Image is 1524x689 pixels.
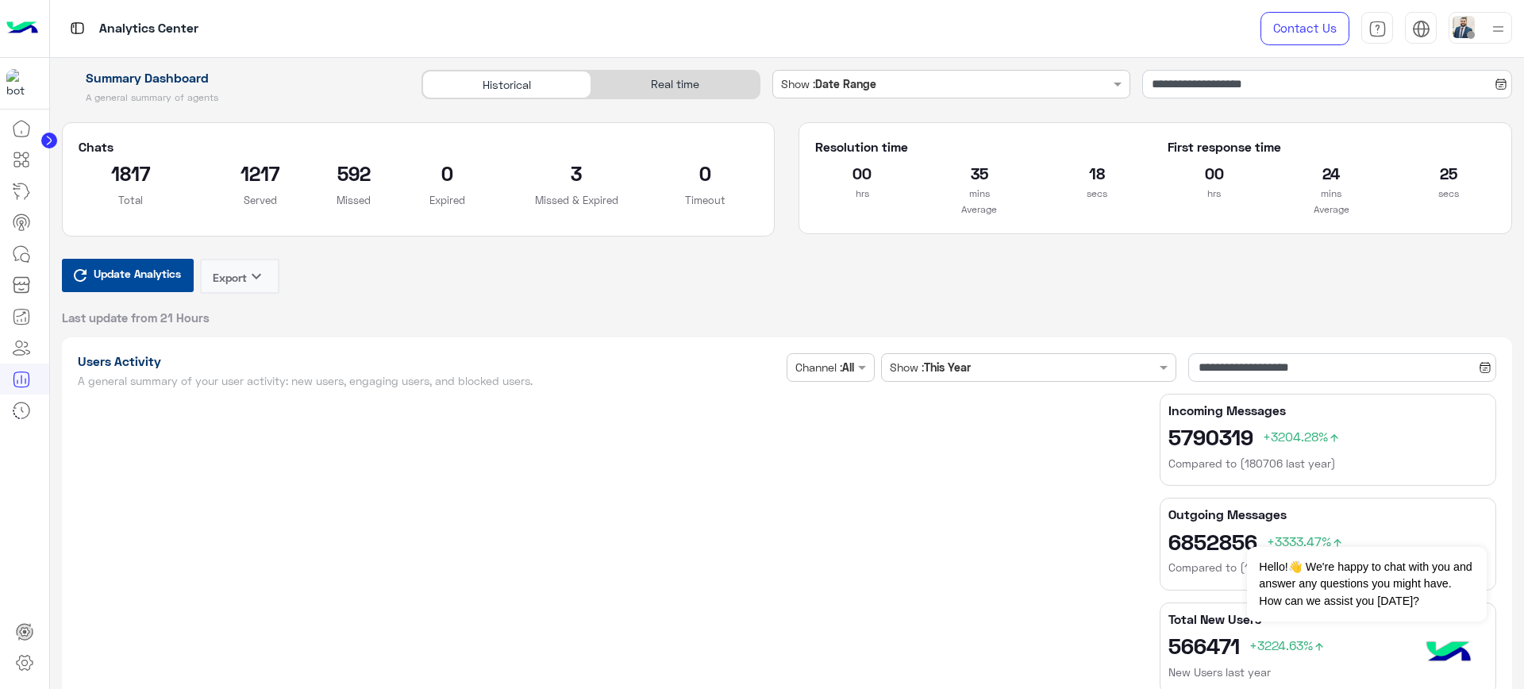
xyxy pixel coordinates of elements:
[79,192,184,208] p: Total
[1284,186,1378,202] p: mins
[1168,560,1487,575] h6: Compared to (180706 last year)
[1168,139,1495,155] h5: First response time
[1168,402,1487,418] h5: Incoming Messages
[1168,186,1261,202] p: hrs
[1247,547,1486,622] span: Hello!👋 We're happy to chat with you and answer any questions you might have. How can we assist y...
[6,12,38,45] img: Logo
[1168,611,1487,627] h5: Total New Users
[1249,637,1326,652] span: +3224.63%
[1168,529,1487,554] h2: 6852856
[1412,20,1430,38] img: tab
[1361,12,1393,45] a: tab
[933,160,1026,186] h2: 35
[394,192,500,208] p: Expired
[62,259,194,292] button: Update Analytics
[90,263,185,284] span: Update Analytics
[653,160,759,186] h2: 0
[1263,429,1341,444] span: +3204.28%
[79,139,759,155] h5: Chats
[422,71,591,98] div: Historical
[337,160,371,186] h2: 592
[394,160,500,186] h2: 0
[933,186,1026,202] p: mins
[1168,664,1487,680] h6: New Users last year
[815,160,909,186] h2: 00
[815,139,1143,155] h5: Resolution time
[1050,160,1144,186] h2: 18
[78,375,781,387] h5: A general summary of your user activity: new users, engaging users, and blocked users.
[1168,424,1487,449] h2: 5790319
[337,192,371,208] p: Missed
[524,160,629,186] h2: 3
[62,310,210,325] span: Last update from 21 Hours
[1368,20,1387,38] img: tab
[1168,456,1487,472] h6: Compared to (180706 last year)
[524,192,629,208] p: Missed & Expired
[1284,160,1378,186] h2: 24
[1260,12,1349,45] a: Contact Us
[815,202,1143,217] p: Average
[815,186,909,202] p: hrs
[99,18,198,40] p: Analytics Center
[1402,160,1495,186] h2: 25
[207,160,313,186] h2: 1217
[1168,633,1487,658] h2: 566471
[79,160,184,186] h2: 1817
[1050,186,1144,202] p: secs
[6,69,35,98] img: 1403182699927242
[653,192,759,208] p: Timeout
[78,353,781,369] h1: Users Activity
[62,70,404,86] h1: Summary Dashboard
[1488,19,1508,39] img: profile
[200,259,279,294] button: Exportkeyboard_arrow_down
[1421,625,1476,681] img: hulul-logo.png
[207,192,313,208] p: Served
[247,267,266,286] i: keyboard_arrow_down
[591,71,760,98] div: Real time
[62,91,404,104] h5: A general summary of agents
[1168,202,1495,217] p: Average
[1168,506,1487,522] h5: Outgoing Messages
[1168,160,1261,186] h2: 00
[1402,186,1495,202] p: secs
[1453,16,1475,38] img: userImage
[67,18,87,38] img: tab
